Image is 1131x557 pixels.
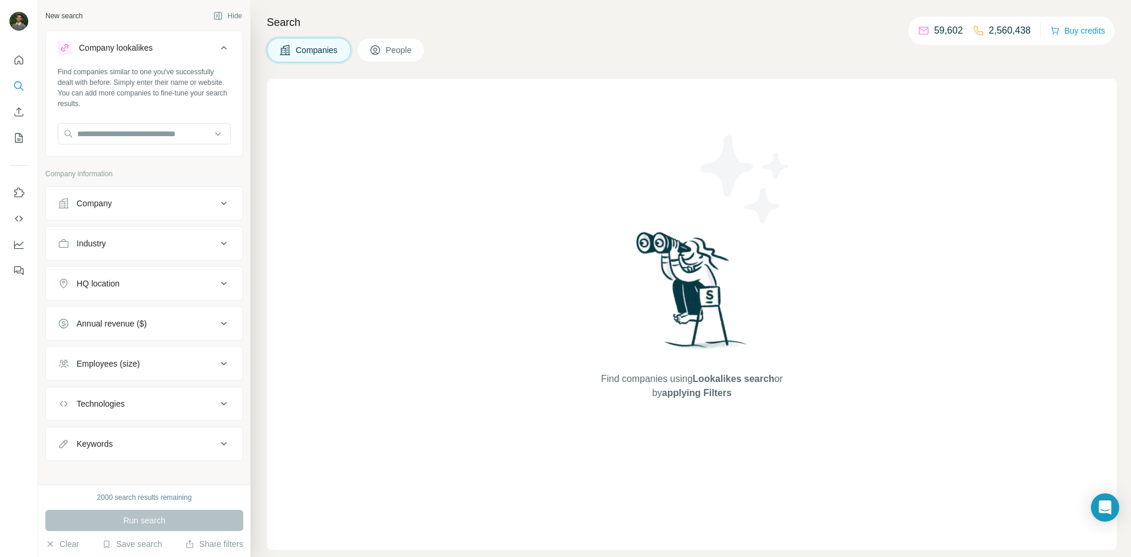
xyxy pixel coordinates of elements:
[58,67,231,109] div: Find companies similar to one you've successfully dealt with before. Simply enter their name or w...
[102,538,162,550] button: Save search
[692,126,798,232] img: Surfe Illustration - Stars
[46,229,243,258] button: Industry
[46,309,243,338] button: Annual revenue ($)
[9,75,28,97] button: Search
[597,372,786,400] span: Find companies using or by
[97,492,192,503] div: 2000 search results remaining
[9,208,28,229] button: Use Surfe API
[79,42,153,54] div: Company lookalikes
[77,438,113,450] div: Keywords
[9,50,28,71] button: Quick start
[77,197,112,209] div: Company
[46,34,243,67] button: Company lookalikes
[46,430,243,458] button: Keywords
[77,238,106,249] div: Industry
[185,538,243,550] button: Share filters
[1091,493,1119,522] div: Open Intercom Messenger
[9,101,28,123] button: Enrich CSV
[45,11,82,21] div: New search
[296,44,339,56] span: Companies
[9,12,28,31] img: Avatar
[45,538,79,550] button: Clear
[77,358,140,370] div: Employees (size)
[989,24,1031,38] p: 2,560,438
[9,182,28,203] button: Use Surfe on LinkedIn
[9,260,28,281] button: Feedback
[46,350,243,378] button: Employees (size)
[77,278,120,289] div: HQ location
[934,24,963,38] p: 59,602
[46,269,243,298] button: HQ location
[46,189,243,217] button: Company
[386,44,413,56] span: People
[46,390,243,418] button: Technologies
[9,127,28,149] button: My lists
[631,229,753,360] img: Surfe Illustration - Woman searching with binoculars
[205,7,250,25] button: Hide
[77,318,147,329] div: Annual revenue ($)
[1050,22,1105,39] button: Buy credits
[77,398,125,410] div: Technologies
[9,234,28,255] button: Dashboard
[45,169,243,179] p: Company information
[693,374,775,384] span: Lookalikes search
[267,14,1117,31] h4: Search
[662,388,732,398] span: applying Filters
